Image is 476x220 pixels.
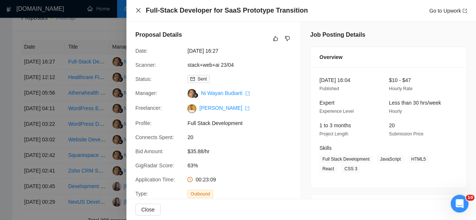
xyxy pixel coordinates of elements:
[285,36,290,42] span: dislike
[135,191,148,197] span: Type:
[319,100,334,106] span: Expert
[135,162,174,168] span: GigRadar Score:
[187,47,299,55] span: [DATE] 16:27
[389,100,441,106] span: Less than 30 hrs/week
[135,105,162,111] span: Freelancer:
[141,206,155,214] span: Close
[463,9,467,13] span: export
[135,148,164,154] span: Bid Amount:
[341,165,360,173] span: CSS 3
[319,53,342,61] span: Overview
[283,34,292,43] button: dislike
[429,8,467,14] a: Go to Upworkexport
[389,77,411,83] span: $10 - $47
[466,195,475,201] span: 10
[135,7,141,14] button: Close
[319,86,339,91] span: Published
[319,155,373,163] span: Full Stack Development
[319,194,458,214] div: Client Details
[408,155,429,163] span: HTML5
[193,93,198,98] img: gigradar-bm.png
[135,76,152,82] span: Status:
[135,204,161,216] button: Close
[273,36,278,42] span: like
[187,133,299,141] span: 20
[319,131,348,137] span: Project Length
[187,104,196,113] img: c1NLmzrk-0pBZjOo1nLSJnOz0itNHKTdmMHAt8VIsLFzaWqqsJDJtcFyV3OYvrqgu3
[389,131,424,137] span: Submission Price
[190,77,195,81] span: mail
[389,122,395,128] span: 20
[451,195,469,213] iframe: Intercom live chat
[319,122,351,128] span: 1 to 3 months
[187,190,213,198] span: Outbound
[319,109,354,114] span: Experience Level
[135,177,175,183] span: Application Time:
[135,48,148,54] span: Date:
[319,145,332,151] span: Skills
[389,109,402,114] span: Hourly
[187,147,299,155] span: $35.88/hr
[377,155,404,163] span: JavaScript
[389,86,412,91] span: Hourly Rate
[271,34,280,43] button: like
[135,62,156,68] span: Scanner:
[135,90,157,96] span: Manager:
[196,177,216,183] span: 00:23:09
[187,119,299,127] span: Full Stack Development
[187,62,234,68] a: stack+web+ai 23/04
[310,30,365,39] h5: Job Posting Details
[245,91,250,96] span: export
[135,7,141,13] span: close
[135,134,174,140] span: Connects Spent:
[146,6,308,15] h4: Full-Stack Developer for SaaS Prototype Transition
[197,76,207,82] span: Sent
[199,105,250,111] a: [PERSON_NAME] export
[201,90,250,96] a: Ni Wayan Budiarti export
[135,30,182,39] h5: Proposal Details
[245,106,250,111] span: export
[187,161,299,170] span: 63%
[135,120,152,126] span: Profile:
[319,165,337,173] span: React
[187,177,193,182] span: clock-circle
[319,77,350,83] span: [DATE] 16:04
